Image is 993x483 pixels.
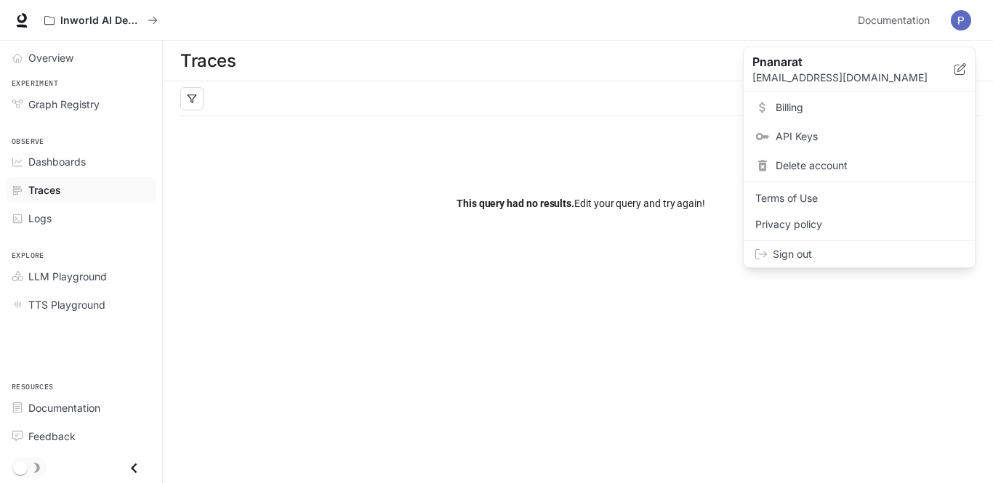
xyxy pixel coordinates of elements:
[755,217,963,232] span: Privacy policy
[744,241,975,267] div: Sign out
[747,185,972,211] a: Terms of Use
[744,47,975,92] div: Pnanarat[EMAIL_ADDRESS][DOMAIN_NAME]
[747,123,972,150] a: API Keys
[755,191,963,206] span: Terms of Use
[776,100,963,115] span: Billing
[747,94,972,121] a: Billing
[752,70,954,85] p: [EMAIL_ADDRESS][DOMAIN_NAME]
[752,53,931,70] p: Pnanarat
[776,158,963,173] span: Delete account
[776,129,963,144] span: API Keys
[747,153,972,179] div: Delete account
[773,247,963,261] span: Sign out
[747,211,972,238] a: Privacy policy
